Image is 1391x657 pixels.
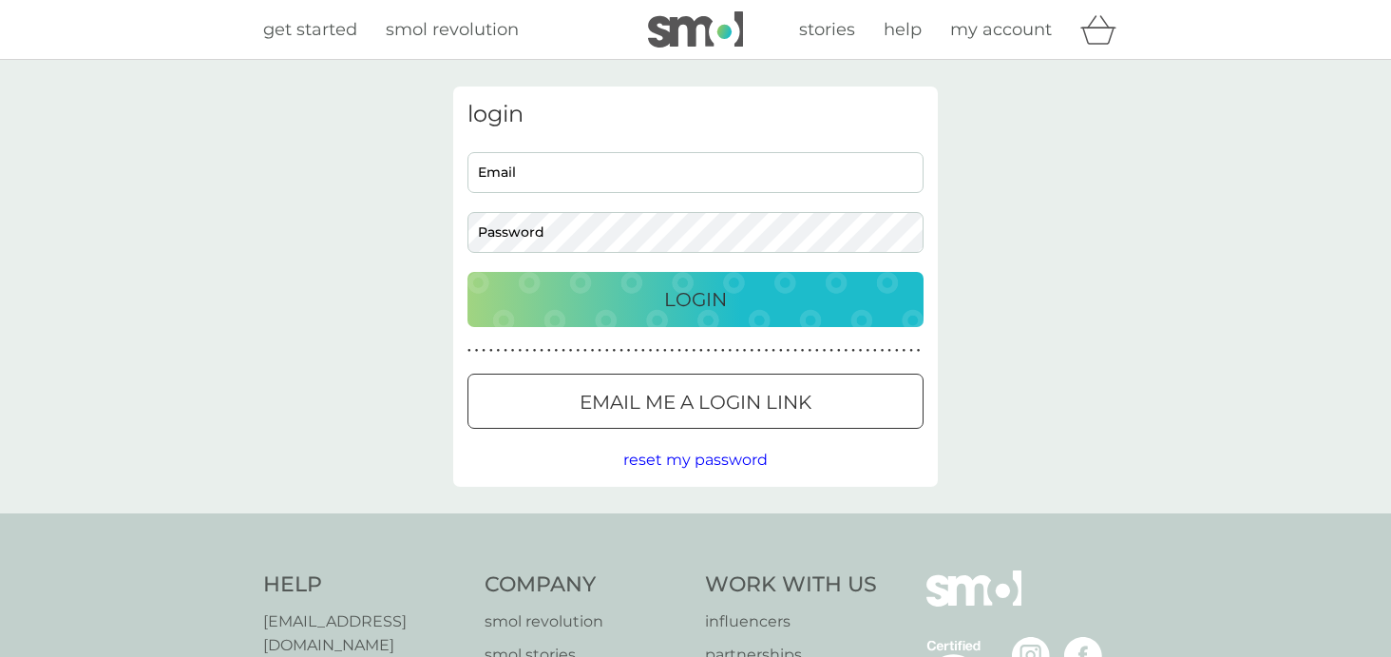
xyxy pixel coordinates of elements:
p: Login [664,284,727,315]
p: ● [598,346,601,356]
p: ● [851,346,855,356]
p: ● [829,346,833,356]
p: ● [685,346,689,356]
p: ● [692,346,695,356]
span: smol revolution [386,19,519,40]
p: ● [511,346,515,356]
p: ● [547,346,551,356]
a: help [884,16,922,44]
p: ● [721,346,725,356]
p: ● [823,346,827,356]
p: ● [903,346,906,356]
p: ● [779,346,783,356]
p: ● [743,346,747,356]
p: ● [887,346,891,356]
p: ● [482,346,486,356]
h3: login [467,101,924,128]
p: ● [866,346,869,356]
p: ● [619,346,623,356]
p: ● [881,346,885,356]
p: ● [540,346,543,356]
p: ● [750,346,753,356]
p: ● [837,346,841,356]
p: ● [765,346,769,356]
p: ● [583,346,587,356]
div: basket [1080,10,1128,48]
p: ● [793,346,797,356]
a: my account [950,16,1052,44]
p: ● [729,346,733,356]
img: smol [648,11,743,48]
p: ● [627,346,631,356]
a: stories [799,16,855,44]
p: ● [671,346,675,356]
span: reset my password [623,451,768,469]
p: ● [808,346,811,356]
span: get started [263,19,357,40]
p: ● [815,346,819,356]
p: ● [489,346,493,356]
p: ● [475,346,479,356]
p: ● [613,346,617,356]
p: ● [525,346,529,356]
span: stories [799,19,855,40]
a: smol revolution [386,16,519,44]
h4: Work With Us [705,570,877,600]
span: my account [950,19,1052,40]
p: ● [787,346,791,356]
p: ● [801,346,805,356]
p: ● [641,346,645,356]
button: Email me a login link [467,374,924,429]
p: ● [576,346,580,356]
h4: Company [485,570,687,600]
p: ● [467,346,471,356]
p: ● [555,346,559,356]
p: ● [518,346,522,356]
p: ● [656,346,659,356]
p: ● [591,346,595,356]
p: ● [735,346,739,356]
p: ● [845,346,848,356]
a: get started [263,16,357,44]
p: ● [699,346,703,356]
p: ● [917,346,921,356]
p: ● [649,346,653,356]
p: Email me a login link [580,387,811,417]
p: ● [504,346,507,356]
button: Login [467,272,924,327]
p: ● [772,346,775,356]
a: smol revolution [485,609,687,634]
p: ● [859,346,863,356]
span: help [884,19,922,40]
p: ● [533,346,537,356]
button: reset my password [623,448,768,473]
p: ● [714,346,717,356]
img: smol [926,570,1021,635]
p: ● [663,346,667,356]
p: ● [634,346,638,356]
p: ● [562,346,565,356]
p: ● [873,346,877,356]
p: ● [677,346,681,356]
a: influencers [705,609,877,634]
p: ● [605,346,609,356]
p: ● [707,346,711,356]
p: ● [895,346,899,356]
p: ● [909,346,913,356]
p: ● [569,346,573,356]
p: ● [757,346,761,356]
h4: Help [263,570,466,600]
p: ● [497,346,501,356]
